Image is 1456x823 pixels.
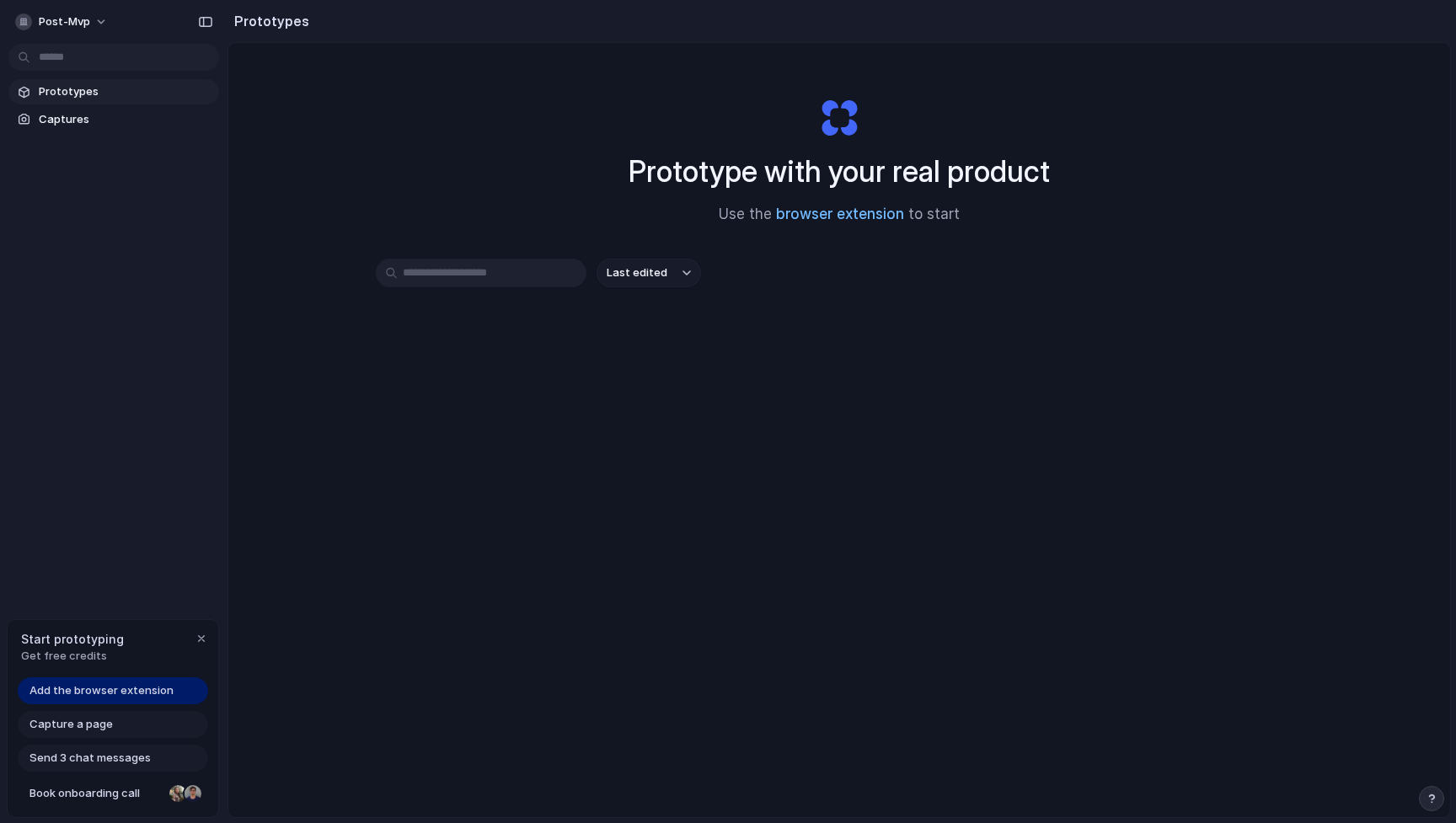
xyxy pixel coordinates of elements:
span: post-mvp [39,13,90,30]
span: Start prototyping [21,630,124,648]
a: Book onboarding call [18,780,208,807]
span: Captures [39,111,212,128]
div: Nicole Kubica [168,783,188,804]
button: Last edited [597,259,701,287]
span: Prototypes [39,83,212,100]
span: Last edited [607,265,667,281]
span: Capture a page [29,716,113,733]
a: Captures [8,107,219,132]
h1: Prototype with your real product [629,149,1050,194]
a: Prototypes [8,79,219,104]
span: Send 3 chat messages [29,750,151,767]
span: Book onboarding call [29,785,163,802]
h2: Prototypes [227,11,309,31]
div: Christian Iacullo [183,783,203,804]
button: post-mvp [8,8,116,35]
a: Add the browser extension [18,677,208,704]
span: Use the to start [719,204,960,226]
span: Get free credits [21,648,124,665]
a: browser extension [776,206,904,222]
span: Add the browser extension [29,682,174,699]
